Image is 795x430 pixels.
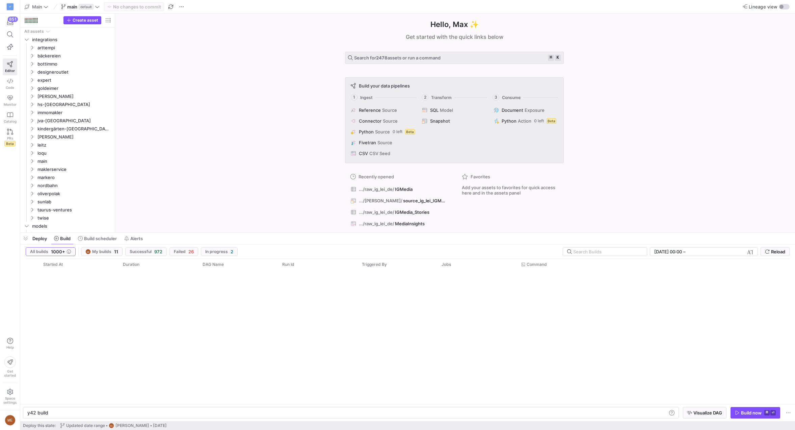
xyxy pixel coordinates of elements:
[359,174,394,179] span: Recently opened
[359,221,394,226] span: .../raw_ig_lei_de/
[37,84,111,92] span: goldeimer
[37,125,111,133] span: kindergärten-[GEOGRAPHIC_DATA]
[125,247,167,256] button: Successful972
[23,157,112,165] div: Press SPACE to select this row.
[547,118,556,124] span: Beta
[349,149,417,157] button: CSVCSV Seed
[731,407,780,419] button: Build now⌘⏎
[37,149,111,157] span: loqu
[741,410,762,415] div: Build now
[37,206,111,214] span: taurus-ventures
[573,249,641,254] input: Search Builds
[770,410,776,415] kbd: ⏎
[349,106,417,114] button: ReferenceSource
[37,174,111,181] span: markero
[3,386,17,407] a: Spacesettings
[51,249,65,254] span: 1000+
[174,249,186,254] span: Failed
[502,107,523,113] span: Document
[687,249,731,254] input: End datetime
[37,157,111,165] span: main
[123,262,139,267] span: Duration
[349,185,448,194] button: .../raw_ig_lei_de/IGMedia
[23,149,112,157] div: Press SPACE to select this row.
[37,52,111,60] span: bäckereien
[502,118,516,124] span: Python
[153,423,167,428] span: [DATE]
[30,249,48,254] span: All builds
[37,166,111,173] span: maklerservice
[23,125,112,133] div: Press SPACE to select this row.
[26,247,76,256] button: All builds1000+
[349,117,417,125] button: ConnectorSource
[359,83,410,88] span: Build your data pipelines
[345,52,564,64] button: Search for2478assets or run a command⌘k
[23,44,112,52] div: Press SPACE to select this row.
[421,106,488,114] button: SQLModel
[37,93,111,100] span: [PERSON_NAME]
[203,262,224,267] span: DAG Name
[492,117,559,125] button: PythonAction0 leftBeta
[37,68,111,76] span: designeroutlet
[23,52,112,60] div: Press SPACE to select this row.
[4,141,16,146] span: Beta
[154,249,162,254] span: 972
[349,208,448,217] button: .../raw_ig_lei_de/IGMedia_Stories
[32,222,111,230] span: models
[518,118,531,124] span: Action
[24,29,44,34] div: All assets
[23,141,112,149] div: Press SPACE to select this row.
[395,186,413,192] span: IGMedia
[81,247,123,256] button: MEMy builds11
[59,2,101,11] button: maindefault
[4,369,16,377] span: Get started
[430,118,450,124] span: Snapshot
[383,118,398,124] span: Source
[430,19,479,30] h1: Hello, Max ✨
[23,181,112,189] div: Press SPACE to select this row.
[683,407,726,419] button: Visualize DAG
[37,76,111,84] span: expert
[359,107,381,113] span: Reference
[23,76,112,84] div: Press SPACE to select this row.
[23,100,112,108] div: Press SPACE to select this row.
[5,415,16,426] div: ME
[37,141,111,149] span: leitz
[3,396,17,404] span: Space settings
[85,249,91,254] div: ME
[462,185,558,196] span: Add your assets to favorites for quick access here and in the assets panel
[130,249,152,254] span: Successful
[3,109,17,126] a: Catalog
[6,345,14,349] span: Help
[3,1,17,12] a: VF
[395,221,425,226] span: MediaInsights
[73,18,98,23] span: Create asset
[51,233,74,244] button: Build
[534,119,544,123] span: 0 left
[23,92,112,100] div: Press SPACE to select this row.
[421,117,488,125] button: Snapshot
[79,4,94,9] span: default
[405,129,415,134] span: Beta
[27,410,48,415] span: y42 build
[23,2,50,11] button: Main
[548,55,554,61] kbd: ⌘
[683,249,686,254] span: –
[37,198,111,206] span: sunlab
[37,109,111,117] span: immomakler
[761,247,790,256] button: Reload
[555,55,561,61] kbd: k
[3,413,17,427] button: ME
[23,165,112,173] div: Press SPACE to select this row.
[430,107,439,113] span: SQL
[282,262,294,267] span: Run Id
[403,198,447,203] span: source_ig_lei_IGMedia
[393,129,402,134] span: 0 left
[37,190,111,198] span: oliverpolak
[7,136,13,140] span: PRs
[37,101,111,108] span: hs-[GEOGRAPHIC_DATA]
[75,233,120,244] button: Build scheduler
[3,75,17,92] a: Code
[525,107,545,113] span: Exposure
[349,196,448,205] button: .../[PERSON_NAME]/source_ig_lei_IGMedia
